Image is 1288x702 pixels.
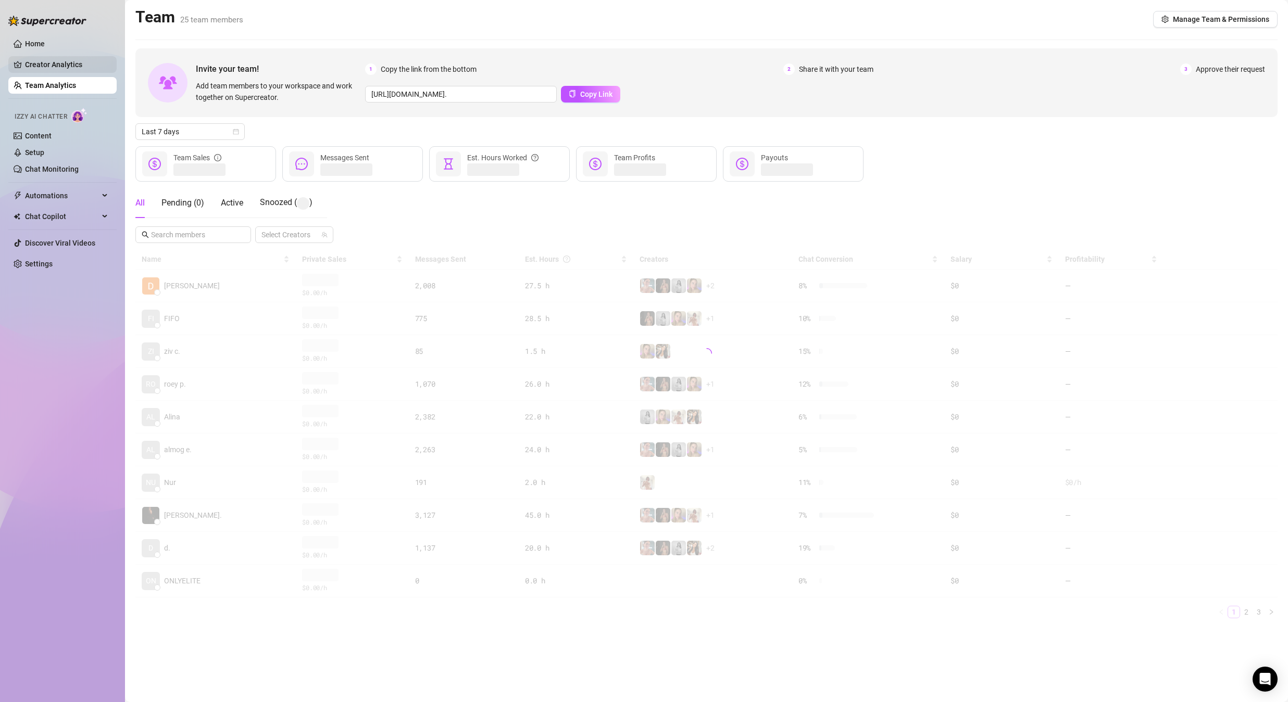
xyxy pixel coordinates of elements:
span: question-circle [531,152,539,163]
span: Messages Sent [320,154,369,162]
span: Payouts [761,154,788,162]
a: Setup [25,148,44,157]
span: Active [221,198,243,208]
span: Izzy AI Chatter [15,112,67,122]
span: dollar-circle [736,158,748,170]
span: Manage Team & Permissions [1173,15,1269,23]
button: Copy Link [561,86,620,103]
a: Team Analytics [25,81,76,90]
span: thunderbolt [14,192,22,200]
span: Last 7 days [142,124,239,139]
span: Copy the link from the bottom [381,63,477,75]
span: loading [702,348,712,359]
span: 1 [365,63,377,75]
span: Automations [25,187,99,204]
button: Manage Team & Permissions [1153,11,1278,28]
span: 3 [1180,63,1192,75]
img: logo-BBDzfeDw.svg [8,16,86,26]
div: Pending ( 0 ) [161,197,204,209]
img: Chat Copilot [14,213,20,220]
a: Content [25,132,52,140]
span: 25 team members [180,15,243,24]
span: Snoozed ( ) [260,197,312,207]
div: Team Sales [173,152,221,163]
a: Creator Analytics [25,56,108,73]
span: copy [569,90,576,97]
span: Team Profits [614,154,655,162]
a: Discover Viral Videos [25,239,95,247]
div: All [135,197,145,209]
input: Search members [151,229,236,240]
span: search [142,231,149,238]
span: Copy Link [580,90,612,98]
span: calendar [233,129,239,135]
span: 2 [783,63,795,75]
span: Approve their request [1196,63,1265,75]
a: Home [25,40,45,48]
span: Invite your team! [196,62,365,75]
span: dollar-circle [148,158,161,170]
span: info-circle [214,152,221,163]
span: Add team members to your workspace and work together on Supercreator. [196,80,361,103]
span: dollar-circle [589,158,602,170]
span: message [295,158,308,170]
a: Chat Monitoring [25,165,79,173]
span: setting [1161,16,1169,23]
div: Open Intercom Messenger [1253,667,1278,692]
h2: Team [135,7,243,27]
span: Chat Copilot [25,208,99,225]
span: team [321,232,328,238]
img: AI Chatter [71,108,87,123]
span: Share it with your team [799,63,873,75]
div: Est. Hours Worked [467,152,539,163]
span: hourglass [442,158,455,170]
a: Settings [25,260,53,268]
